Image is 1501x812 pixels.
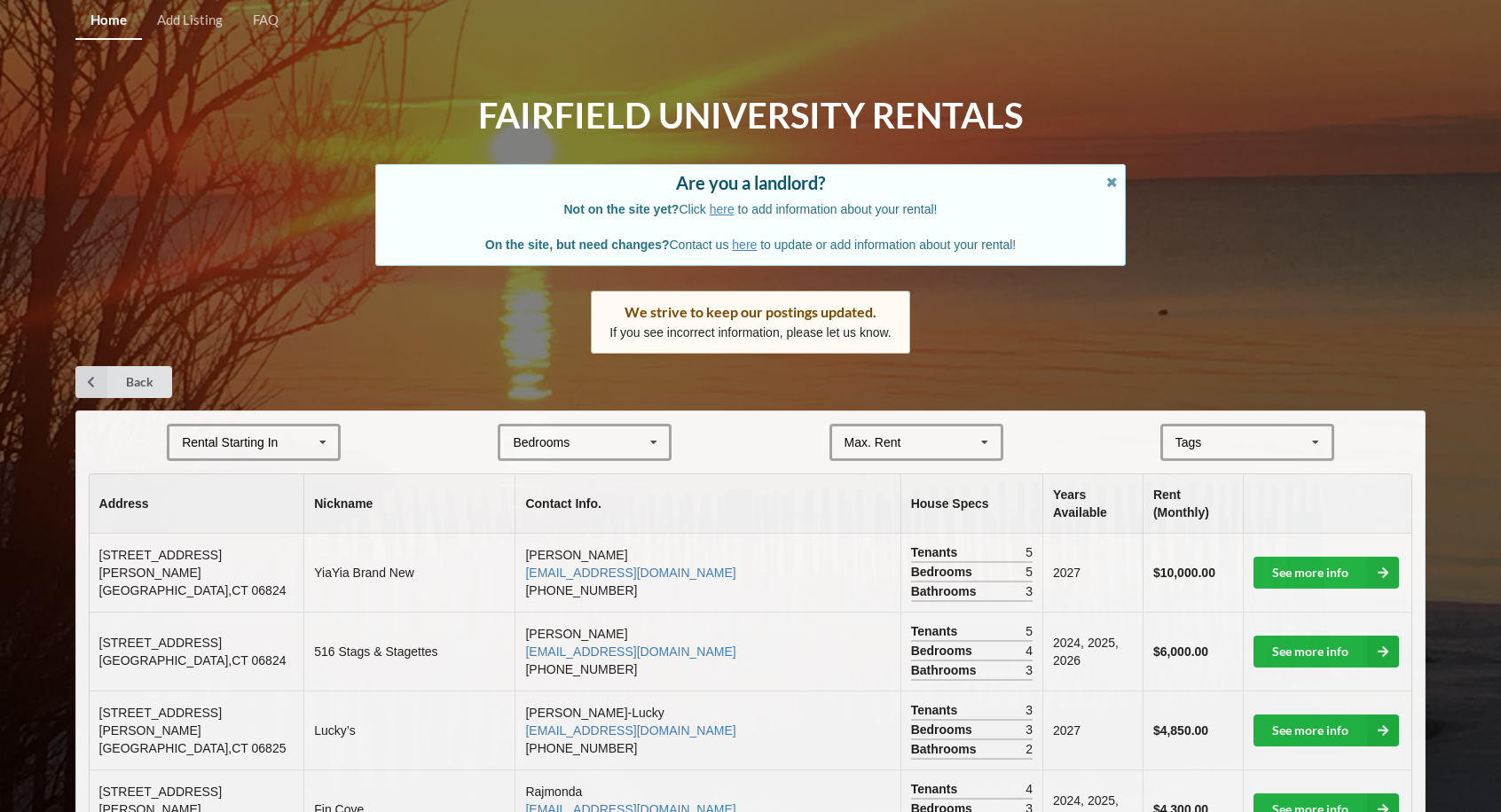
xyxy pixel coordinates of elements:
[99,706,222,738] span: [STREET_ADDRESS][PERSON_NAME]
[1026,642,1033,660] span: 4
[609,324,892,341] p: If you see incorrect information, please let us know.
[911,582,981,600] span: Bathrooms
[75,2,142,40] a: Home
[1153,723,1208,738] b: $4,850.00
[911,622,963,640] span: Tenants
[1026,582,1033,600] span: 3
[900,474,1042,534] th: House Specs
[911,642,977,660] span: Bedrooms
[564,202,938,216] span: Click to add information about your rental!
[485,238,670,252] b: On the site, but need changes?
[845,436,901,449] div: Max. Rent
[1253,636,1399,668] a: See more info
[732,238,757,252] a: here
[911,721,977,738] span: Bedrooms
[1042,474,1143,534] th: Years Available
[99,741,287,755] span: [GEOGRAPHIC_DATA] , CT 06825
[1026,780,1033,798] span: 4
[1153,644,1208,659] b: $6,000.00
[303,534,515,612] td: YiaYia Brand New
[515,612,900,691] td: [PERSON_NAME] [PHONE_NUMBER]
[525,644,735,659] a: [EMAIL_ADDRESS][DOMAIN_NAME]
[303,474,515,534] th: Nickname
[1253,714,1399,746] a: See more info
[911,563,977,581] span: Bedrooms
[911,740,981,758] span: Bathrooms
[394,174,1107,191] div: Are you a landlord?
[710,202,735,216] a: here
[911,543,963,561] span: Tenants
[1042,612,1143,691] td: 2024, 2025, 2026
[911,780,963,798] span: Tenants
[485,238,1016,252] span: Contact us to update or add information about your rental!
[99,548,222,580] span: [STREET_ADDRESS][PERSON_NAME]
[99,653,287,668] span: [GEOGRAPHIC_DATA] , CT 06824
[1026,563,1033,581] span: 5
[182,436,278,449] div: Rental Starting In
[1026,740,1033,758] span: 2
[90,474,304,534] th: Address
[1143,474,1243,534] th: Rent (Monthly)
[609,303,892,321] div: We strive to keep our postings updated.
[564,202,680,216] b: Not on the site yet?
[515,534,900,612] td: [PERSON_NAME] [PHONE_NUMBER]
[1042,534,1143,612] td: 2027
[525,566,735,580] a: [EMAIL_ADDRESS][DOMAIN_NAME]
[1026,661,1033,679] span: 3
[99,583,287,597] span: [GEOGRAPHIC_DATA] , CT 06824
[911,661,981,679] span: Bathrooms
[1026,721,1033,738] span: 3
[1042,691,1143,769] td: 2027
[478,93,1023,138] h1: Fairfield University Rentals
[515,691,900,769] td: [PERSON_NAME]-Lucky [PHONE_NUMBER]
[1171,433,1228,453] div: Tags
[513,436,570,449] div: Bedrooms
[75,366,172,398] a: Back
[238,2,294,40] a: FAQ
[1026,543,1033,561] span: 5
[99,636,222,650] span: [STREET_ADDRESS]
[1153,566,1215,580] b: $10,000.00
[525,723,735,738] a: [EMAIL_ADDRESS][DOMAIN_NAME]
[303,691,515,769] td: Lucky’s
[142,2,238,40] a: Add Listing
[303,612,515,691] td: 516 Stags & Stagettes
[515,474,900,534] th: Contact Info.
[1253,557,1399,589] a: See more info
[1026,701,1033,719] span: 3
[1026,622,1033,640] span: 5
[911,701,963,719] span: Tenants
